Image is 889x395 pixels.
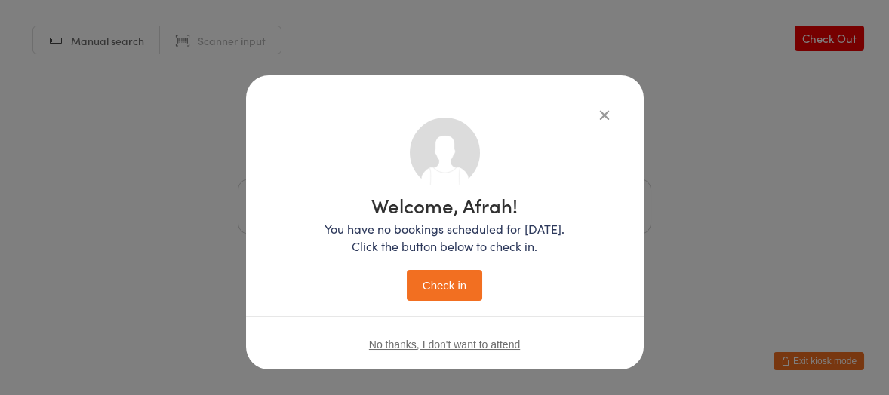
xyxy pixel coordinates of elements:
[407,270,482,301] button: Check in
[410,118,480,188] img: no_photo.png
[325,195,564,215] h1: Welcome, Afrah!
[325,220,564,255] p: You have no bookings scheduled for [DATE]. Click the button below to check in.
[369,338,520,351] button: No thanks, I don't want to attend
